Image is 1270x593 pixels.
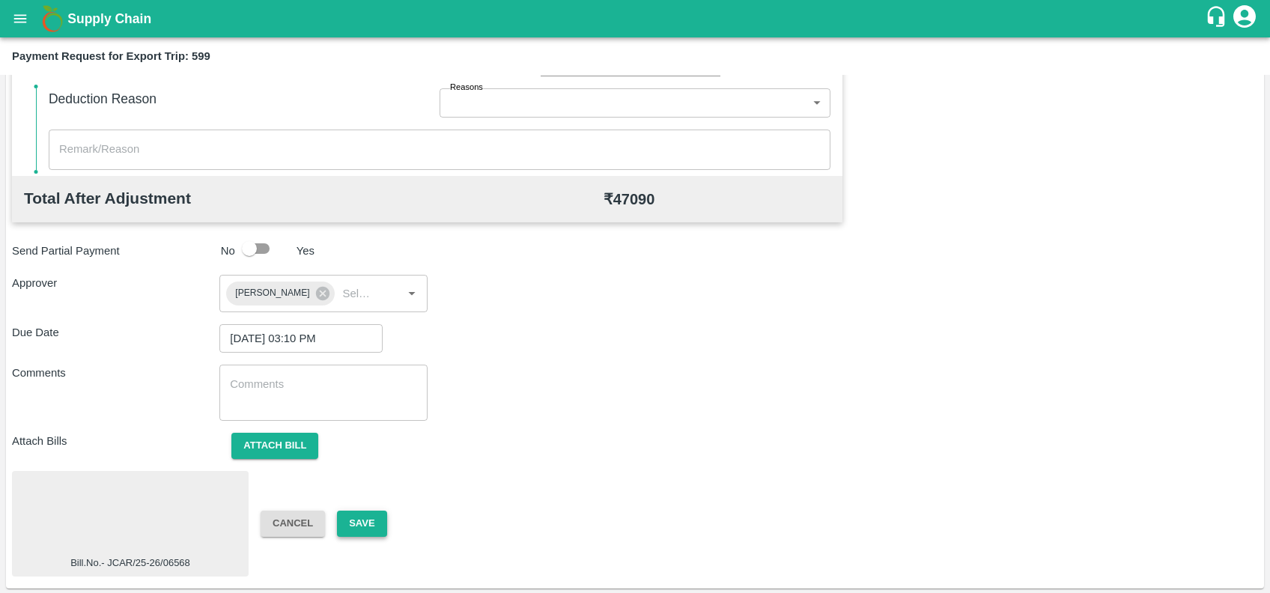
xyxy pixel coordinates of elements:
span: [PERSON_NAME] [226,285,318,301]
div: account of current user [1231,3,1258,34]
button: Open [402,283,422,302]
a: Supply Chain [67,8,1205,29]
button: open drawer [3,1,37,36]
p: Due Date [12,324,219,341]
b: ₹ 47090 [604,191,655,207]
button: Cancel [261,511,325,537]
label: Reasons [450,82,483,94]
span: Bill.No.- JCAR/25-26/06568 [70,556,190,571]
p: Send Partial Payment [12,243,215,259]
button: Attach bill [231,433,318,459]
b: Supply Chain [67,11,151,26]
div: customer-support [1205,5,1231,32]
p: Approver [12,275,219,291]
p: Attach Bills [12,433,219,449]
p: Comments [12,365,219,381]
p: Yes [297,243,315,259]
p: No [221,243,235,259]
b: Total After Adjustment [24,189,191,207]
input: Select approver [337,283,379,302]
div: [PERSON_NAME] [226,282,334,305]
input: Choose date, selected date is Oct 6, 2025 [219,324,372,353]
img: logo [37,4,67,34]
button: Save [337,511,386,537]
b: Payment Request for Export Trip: 599 [12,50,210,62]
h6: Deduction Reason [49,88,440,109]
